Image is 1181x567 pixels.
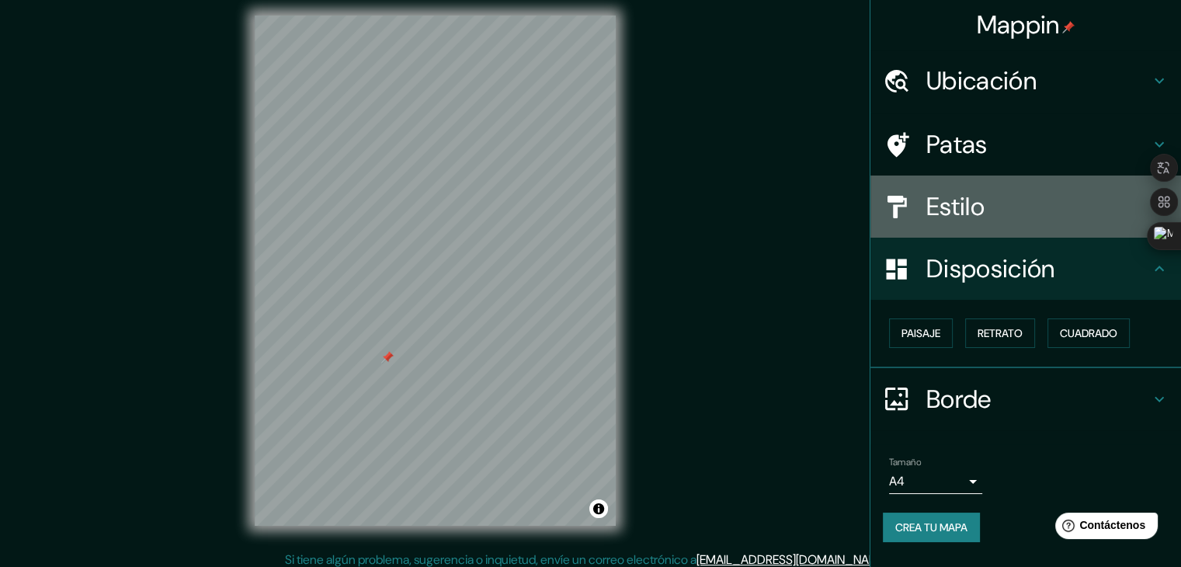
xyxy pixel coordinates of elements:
[926,383,992,416] font: Borde
[1062,21,1075,33] img: pin-icon.png
[889,318,953,348] button: Paisaje
[589,499,608,518] button: Activar o desactivar atribución
[1047,318,1130,348] button: Cuadrado
[895,520,967,534] font: Crea tu mapa
[255,16,616,526] canvas: Mapa
[870,113,1181,176] div: Patas
[889,469,982,494] div: A4
[889,456,921,468] font: Tamaño
[926,252,1054,285] font: Disposición
[926,64,1037,97] font: Ubicación
[870,50,1181,112] div: Ubicación
[870,368,1181,430] div: Borde
[883,513,980,542] button: Crea tu mapa
[870,176,1181,238] div: Estilo
[1060,326,1117,340] font: Cuadrado
[978,326,1023,340] font: Retrato
[926,128,988,161] font: Patas
[926,190,985,223] font: Estilo
[1043,506,1164,550] iframe: Lanzador de widgets de ayuda
[977,9,1060,41] font: Mappin
[901,326,940,340] font: Paisaje
[965,318,1035,348] button: Retrato
[889,473,905,489] font: A4
[870,238,1181,300] div: Disposición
